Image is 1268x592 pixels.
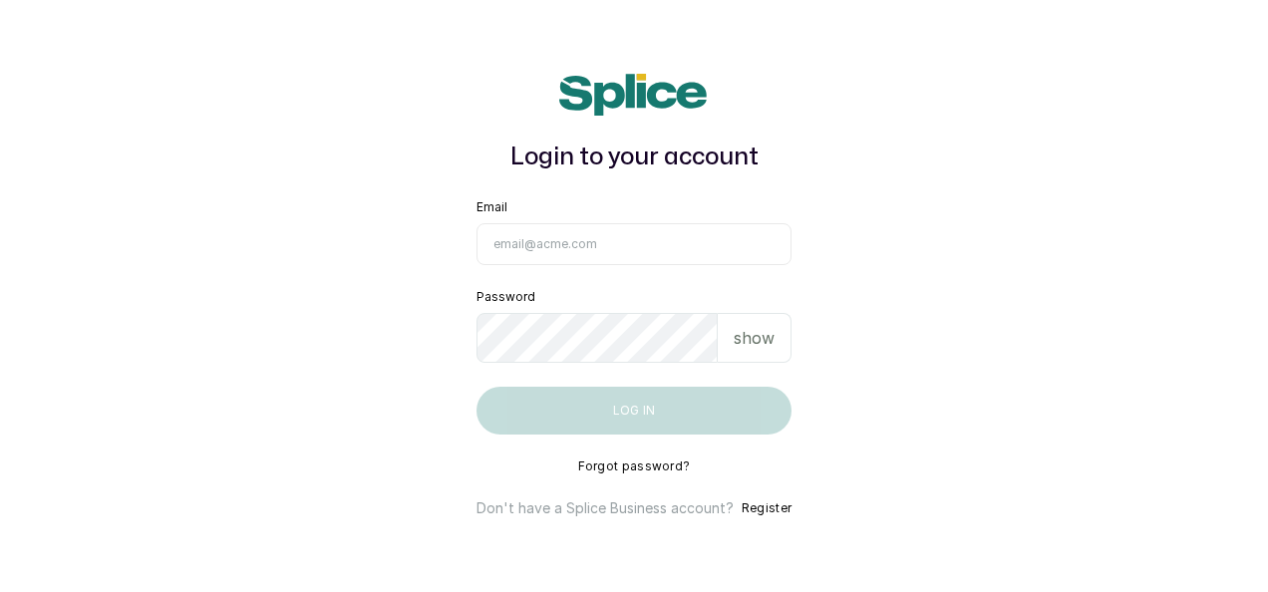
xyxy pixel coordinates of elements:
[734,326,775,350] p: show
[476,140,792,175] h1: Login to your account
[742,498,792,518] button: Register
[476,223,792,265] input: email@acme.com
[476,199,507,215] label: Email
[476,498,734,518] p: Don't have a Splice Business account?
[578,458,691,474] button: Forgot password?
[476,289,535,305] label: Password
[476,387,792,435] button: Log in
